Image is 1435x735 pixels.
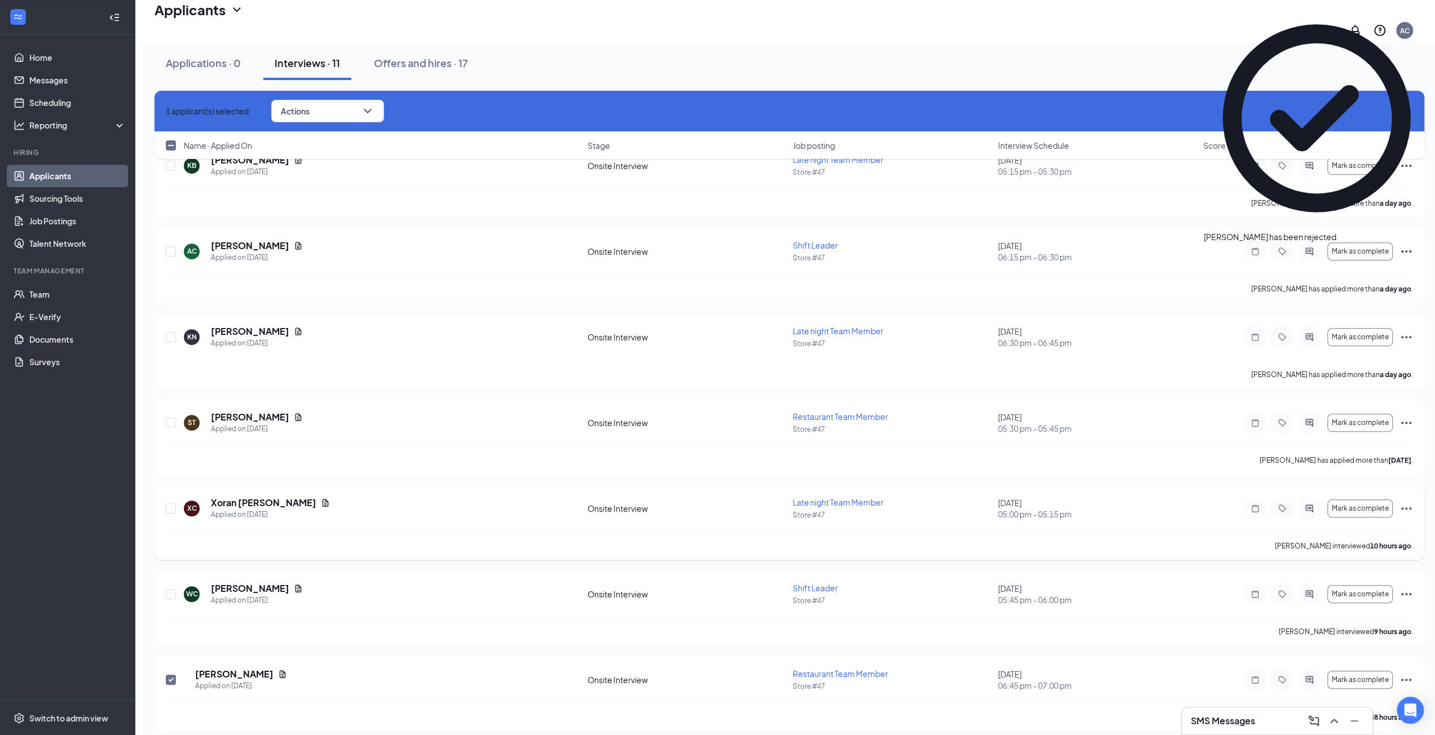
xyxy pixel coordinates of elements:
[998,166,1196,177] span: 05:15 pm - 05:30 pm
[29,69,126,91] a: Messages
[184,140,252,151] span: Name · Applied On
[14,266,123,276] div: Team Management
[1399,330,1413,344] svg: Ellipses
[588,674,786,685] div: Onsite Interview
[361,104,374,118] svg: ChevronDown
[793,253,991,263] p: Store #47
[1275,333,1289,342] svg: Tag
[1345,712,1363,730] button: Minimize
[1251,284,1413,294] p: [PERSON_NAME] has applied more than .
[14,712,25,724] svg: Settings
[1399,587,1413,601] svg: Ellipses
[998,423,1196,434] span: 05:30 pm - 05:45 pm
[1325,712,1343,730] button: ChevronUp
[275,56,340,70] div: Interviews · 11
[998,594,1196,605] span: 05:45 pm - 06:00 pm
[1191,715,1255,727] h3: SMS Messages
[211,509,330,520] div: Applied on [DATE]
[1204,6,1429,231] svg: CheckmarkCircle
[187,503,197,513] div: XC
[588,417,786,428] div: Onsite Interview
[166,56,241,70] div: Applications · 0
[1260,455,1413,465] p: [PERSON_NAME] has applied more than .
[793,167,991,177] p: Store #47
[793,681,991,691] p: Store #47
[998,326,1196,348] div: [DATE]
[29,283,126,305] a: Team
[998,668,1196,691] div: [DATE]
[211,338,303,349] div: Applied on [DATE]
[793,240,838,250] span: Shift Leader
[1370,542,1411,550] b: 10 hours ago
[1307,714,1321,728] svg: ComposeMessage
[998,508,1196,520] span: 05:00 pm - 05:15 pm
[998,337,1196,348] span: 06:30 pm - 06:45 pm
[1279,627,1413,636] p: [PERSON_NAME] interviewed .
[1327,242,1393,260] button: Mark as complete
[1332,333,1389,341] span: Mark as complete
[29,165,126,187] a: Applicants
[1327,328,1393,346] button: Mark as complete
[1397,697,1424,724] div: Open Intercom Messenger
[211,166,303,178] div: Applied on [DATE]
[998,240,1196,263] div: [DATE]
[793,596,991,605] p: Store #47
[1302,675,1316,684] svg: ActiveChat
[793,583,838,593] span: Shift Leader
[211,497,316,509] h5: Xoran [PERSON_NAME]
[29,328,126,351] a: Documents
[588,503,786,514] div: Onsite Interview
[1302,247,1316,256] svg: ActiveChat
[1302,333,1316,342] svg: ActiveChat
[29,91,126,114] a: Scheduling
[1327,499,1393,517] button: Mark as complete
[294,241,303,250] svg: Document
[1327,585,1393,603] button: Mark as complete
[1399,502,1413,515] svg: Ellipses
[998,583,1196,605] div: [DATE]
[321,498,330,507] svg: Document
[998,680,1196,691] span: 06:45 pm - 07:00 pm
[1399,416,1413,430] svg: Ellipses
[1327,714,1341,728] svg: ChevronUp
[1302,418,1316,427] svg: ActiveChat
[1380,285,1411,293] b: a day ago
[1327,671,1393,689] button: Mark as complete
[1327,414,1393,432] button: Mark as complete
[588,331,786,343] div: Onsite Interview
[1275,541,1413,551] p: [PERSON_NAME] interviewed .
[1305,712,1323,730] button: ComposeMessage
[1275,504,1289,513] svg: Tag
[1248,590,1262,599] svg: Note
[230,3,244,16] svg: ChevronDown
[211,240,289,252] h5: [PERSON_NAME]
[1332,504,1389,512] span: Mark as complete
[1275,675,1289,684] svg: Tag
[12,11,24,23] svg: WorkstreamLogo
[195,680,287,692] div: Applied on [DATE]
[1332,676,1389,684] span: Mark as complete
[1374,627,1411,636] b: 9 hours ago
[998,497,1196,520] div: [DATE]
[1203,140,1226,151] span: Score
[1332,247,1389,255] span: Mark as complete
[793,510,991,520] p: Store #47
[271,100,384,122] button: ActionsChevronDown
[1302,590,1316,599] svg: ActiveChat
[1399,673,1413,687] svg: Ellipses
[195,668,273,680] h5: [PERSON_NAME]
[1380,370,1411,379] b: a day ago
[29,232,126,255] a: Talent Network
[1275,590,1289,599] svg: Tag
[211,252,303,263] div: Applied on [DATE]
[374,56,468,70] div: Offers and hires · 17
[29,119,126,131] div: Reporting
[1275,247,1289,256] svg: Tag
[294,413,303,422] svg: Document
[1332,590,1389,598] span: Mark as complete
[998,251,1196,263] span: 06:15 pm - 06:30 pm
[793,140,835,151] span: Job posting
[29,305,126,328] a: E-Verify
[1399,245,1413,258] svg: Ellipses
[211,595,303,606] div: Applied on [DATE]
